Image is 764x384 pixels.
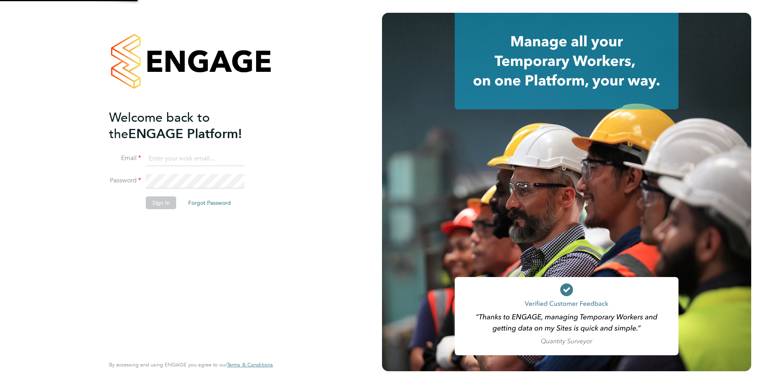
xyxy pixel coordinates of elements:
button: Sign In [146,196,176,209]
a: Terms & Conditions [227,362,273,368]
h2: ENGAGE Platform! [109,109,265,142]
span: By accessing and using ENGAGE you agree to our [109,361,273,368]
label: Email [109,154,141,162]
span: Welcome back to the [109,110,210,142]
button: Forgot Password [182,196,237,209]
label: Password [109,176,141,185]
input: Enter your work email... [146,152,245,166]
